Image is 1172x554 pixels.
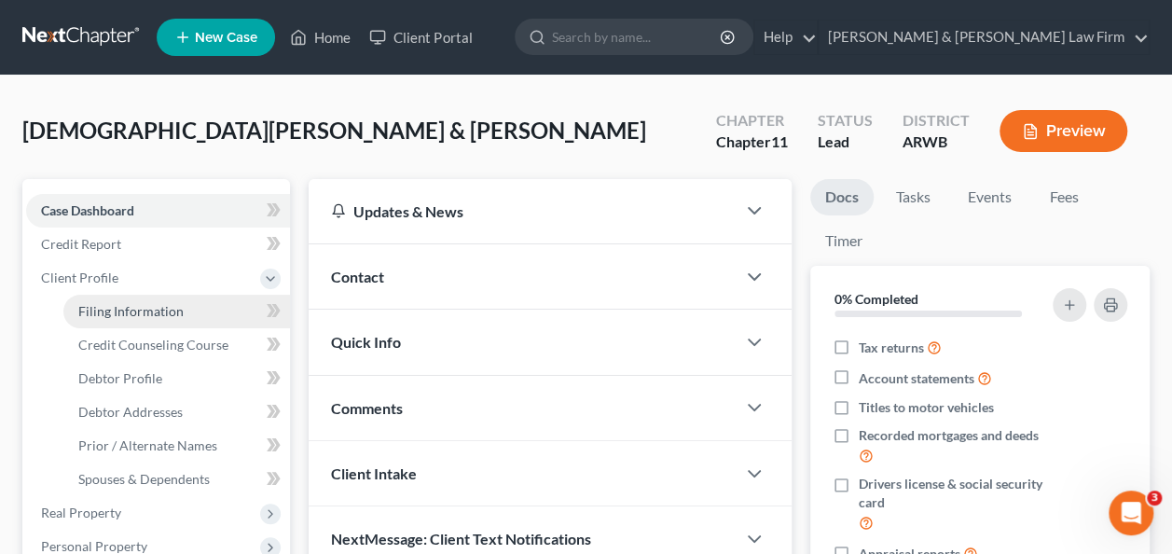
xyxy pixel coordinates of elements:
span: Credit Report [41,236,121,252]
span: Quick Info [331,333,401,351]
span: Case Dashboard [41,202,134,218]
a: Events [953,179,1027,215]
span: Client Intake [331,464,417,482]
a: Client Portal [360,21,481,54]
div: District [903,110,970,132]
div: ARWB [903,132,970,153]
input: Search by name... [552,20,723,54]
span: Account statements [859,369,974,388]
a: Fees [1034,179,1094,215]
a: Debtor Profile [63,362,290,395]
span: Debtor Profile [78,370,162,386]
iframe: Intercom live chat [1109,491,1153,535]
a: Docs [810,179,874,215]
span: 11 [771,132,788,150]
a: Filing Information [63,295,290,328]
span: New Case [195,31,257,45]
span: 3 [1147,491,1162,506]
a: Timer [810,223,877,259]
a: [PERSON_NAME] & [PERSON_NAME] Law Firm [819,21,1149,54]
span: NextMessage: Client Text Notifications [331,530,591,547]
div: Updates & News [331,201,713,221]
span: Real Property [41,505,121,520]
a: Tasks [881,179,945,215]
span: Drivers license & social security card [859,475,1049,512]
a: Credit Counseling Course [63,328,290,362]
span: Recorded mortgages and deeds [859,426,1039,445]
span: Filing Information [78,303,184,319]
span: Credit Counseling Course [78,337,228,353]
a: Prior / Alternate Names [63,429,290,463]
span: Client Profile [41,270,118,285]
div: Chapter [716,110,788,132]
a: Home [281,21,360,54]
div: Lead [818,132,873,153]
a: Case Dashboard [26,194,290,228]
a: Credit Report [26,228,290,261]
button: Preview [1000,110,1127,152]
span: Tax returns [859,339,924,357]
span: Personal Property [41,538,147,554]
div: Chapter [716,132,788,153]
span: Titles to motor vehicles [859,398,994,417]
span: [DEMOGRAPHIC_DATA][PERSON_NAME] & [PERSON_NAME] [22,117,646,144]
span: Comments [331,399,403,417]
a: Spouses & Dependents [63,463,290,496]
div: Status [818,110,873,132]
span: Debtor Addresses [78,404,183,420]
span: Contact [331,268,384,285]
span: Prior / Alternate Names [78,437,217,453]
strong: 0% Completed [834,291,918,307]
a: Help [754,21,817,54]
span: Spouses & Dependents [78,471,210,487]
a: Debtor Addresses [63,395,290,429]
